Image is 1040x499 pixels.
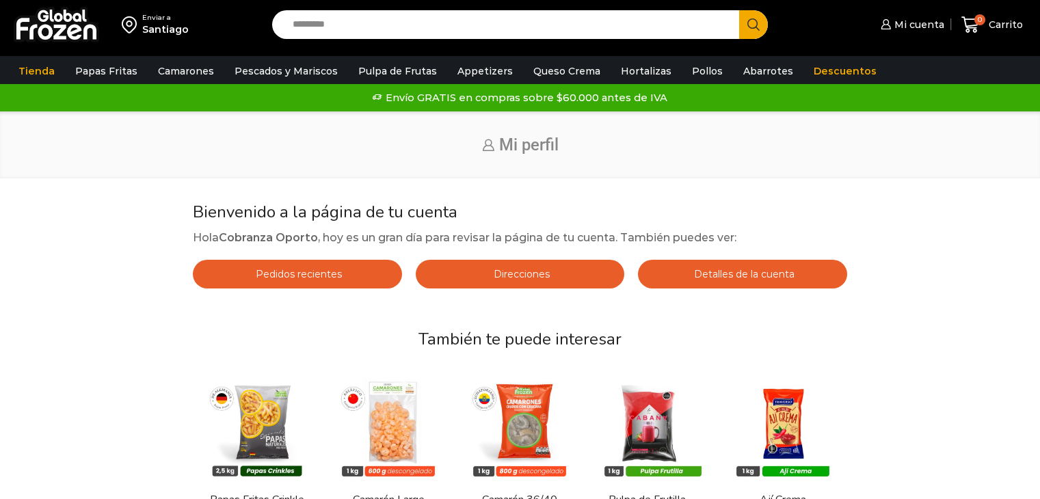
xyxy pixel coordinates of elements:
span: Detalles de la cuenta [691,268,795,280]
a: Pollos [685,58,730,84]
a: Hortalizas [614,58,678,84]
a: Queso Crema [526,58,607,84]
p: Hola , hoy es un gran día para revisar la página de tu cuenta. También puedes ver: [193,229,847,247]
div: Santiago [142,23,189,36]
span: Pedidos recientes [252,268,342,280]
span: Direcciones [490,268,550,280]
span: Mi perfil [499,135,559,154]
a: Pedidos recientes [193,260,402,288]
a: Detalles de la cuenta [638,260,847,288]
a: Appetizers [451,58,520,84]
a: Pulpa de Frutas [351,58,444,84]
div: Enviar a [142,13,189,23]
img: address-field-icon.svg [122,13,142,36]
a: Pescados y Mariscos [228,58,345,84]
a: Camarones [151,58,221,84]
span: También te puede interesar [418,328,622,350]
span: Carrito [985,18,1023,31]
a: Tienda [12,58,62,84]
a: Direcciones [416,260,625,288]
a: Abarrotes [736,58,800,84]
a: 0 Carrito [958,9,1026,41]
span: Mi cuenta [891,18,944,31]
button: Search button [739,10,768,39]
a: Descuentos [807,58,883,84]
a: Papas Fritas [68,58,144,84]
strong: Cobranza Oporto [219,231,318,244]
a: Mi cuenta [877,11,944,38]
span: 0 [974,14,985,25]
span: Bienvenido a la página de tu cuenta [193,201,457,223]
